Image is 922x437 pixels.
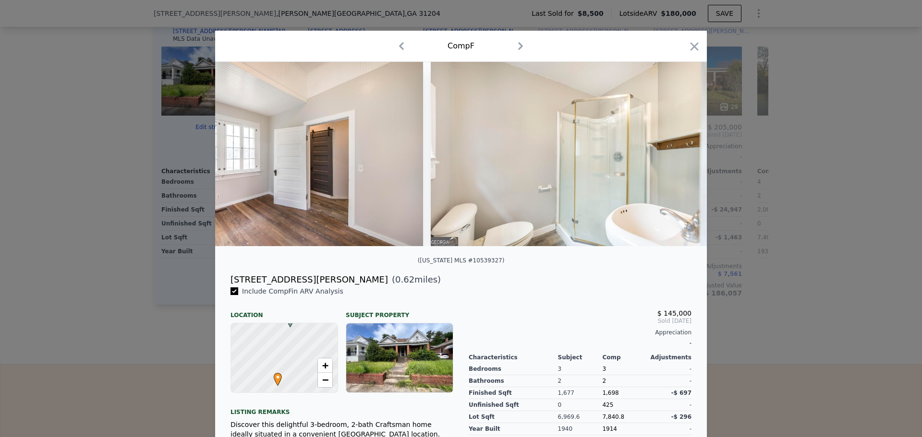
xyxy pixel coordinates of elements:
[602,366,606,372] span: 3
[230,273,388,286] div: [STREET_ADDRESS][PERSON_NAME]
[448,40,474,52] div: Comp F
[346,304,453,319] div: Subject Property
[469,329,691,336] div: Appreciation
[469,399,558,411] div: Unfinished Sqft
[558,387,603,399] div: 1,677
[671,413,691,420] span: -$ 296
[602,375,647,387] div: 2
[469,387,558,399] div: Finished Sqft
[647,399,691,411] div: -
[469,375,558,387] div: Bathrooms
[647,423,691,435] div: -
[271,370,284,384] span: •
[558,423,603,435] div: 1940
[558,375,603,387] div: 2
[671,390,691,396] span: -$ 697
[558,354,603,361] div: Subject
[558,363,603,375] div: 3
[469,336,691,350] div: -
[322,374,328,386] span: −
[431,62,707,246] img: Property Img
[469,411,558,423] div: Lot Sqft
[647,354,691,361] div: Adjustments
[395,274,414,284] span: 0.62
[146,62,423,246] img: Property Img
[602,423,647,435] div: 1914
[657,309,691,317] span: $ 145,000
[647,375,691,387] div: -
[602,413,624,420] span: 7,840.8
[318,373,332,387] a: Zoom out
[558,399,603,411] div: 0
[469,354,558,361] div: Characteristics
[469,317,691,325] span: Sold [DATE]
[602,402,613,408] span: 425
[602,390,619,396] span: 1,698
[469,363,558,375] div: Bedrooms
[647,363,691,375] div: -
[388,273,441,286] span: ( miles)
[238,287,347,295] span: Include Comp F in ARV Analysis
[230,304,338,319] div: Location
[469,423,558,435] div: Year Built
[271,373,277,378] div: •
[322,359,328,371] span: +
[558,411,603,423] div: 6,969.6
[230,401,453,416] div: Listing remarks
[318,358,332,373] a: Zoom in
[602,354,647,361] div: Comp
[418,257,505,264] div: ([US_STATE] MLS #10539327)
